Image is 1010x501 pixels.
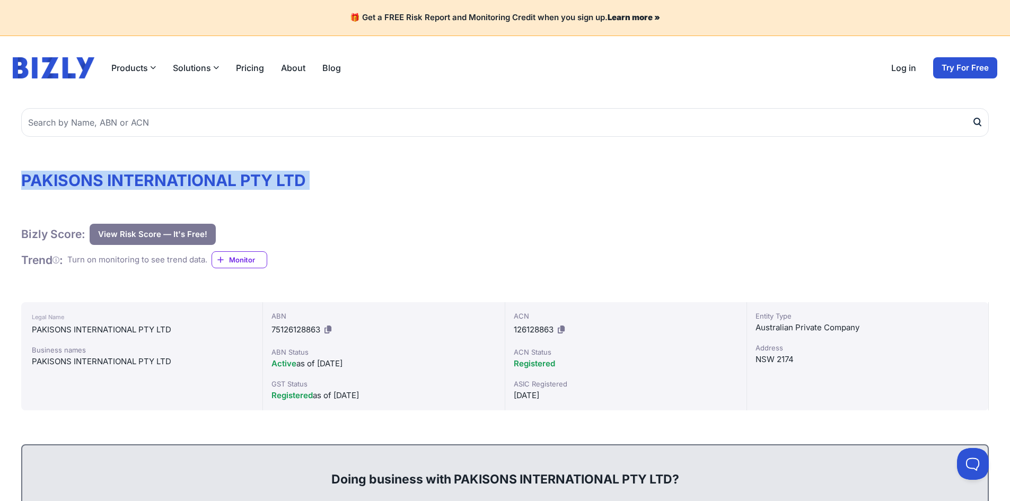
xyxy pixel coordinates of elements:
[229,254,267,265] span: Monitor
[322,61,341,74] a: Blog
[891,61,916,74] a: Log in
[32,323,252,336] div: PAKISONS INTERNATIONAL PTY LTD
[271,358,296,368] span: Active
[514,379,738,389] div: ASIC Registered
[21,171,989,190] h1: PAKISONS INTERNATIONAL PTY LTD
[756,311,980,321] div: Entity Type
[271,324,320,335] span: 75126128863
[756,342,980,353] div: Address
[212,251,267,268] a: Monitor
[32,311,252,323] div: Legal Name
[957,448,989,480] iframe: Toggle Customer Support
[236,61,264,74] a: Pricing
[173,61,219,74] button: Solutions
[271,311,496,321] div: ABN
[281,61,305,74] a: About
[67,254,207,266] div: Turn on monitoring to see trend data.
[608,12,660,22] a: Learn more »
[21,253,63,267] h1: Trend :
[13,13,997,23] h4: 🎁 Get a FREE Risk Report and Monitoring Credit when you sign up.
[271,389,496,402] div: as of [DATE]
[514,324,554,335] span: 126128863
[514,311,738,321] div: ACN
[271,390,313,400] span: Registered
[32,345,252,355] div: Business names
[271,347,496,357] div: ABN Status
[756,321,980,334] div: Australian Private Company
[933,57,997,78] a: Try For Free
[514,389,738,402] div: [DATE]
[111,61,156,74] button: Products
[21,108,989,137] input: Search by Name, ABN or ACN
[514,358,555,368] span: Registered
[33,454,977,488] div: Doing business with PAKISONS INTERNATIONAL PTY LTD?
[756,353,980,366] div: NSW 2174
[21,227,85,241] h1: Bizly Score:
[90,224,216,245] button: View Risk Score — It's Free!
[271,357,496,370] div: as of [DATE]
[271,379,496,389] div: GST Status
[32,355,252,368] div: PAKISONS INTERNATIONAL PTY LTD
[514,347,738,357] div: ACN Status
